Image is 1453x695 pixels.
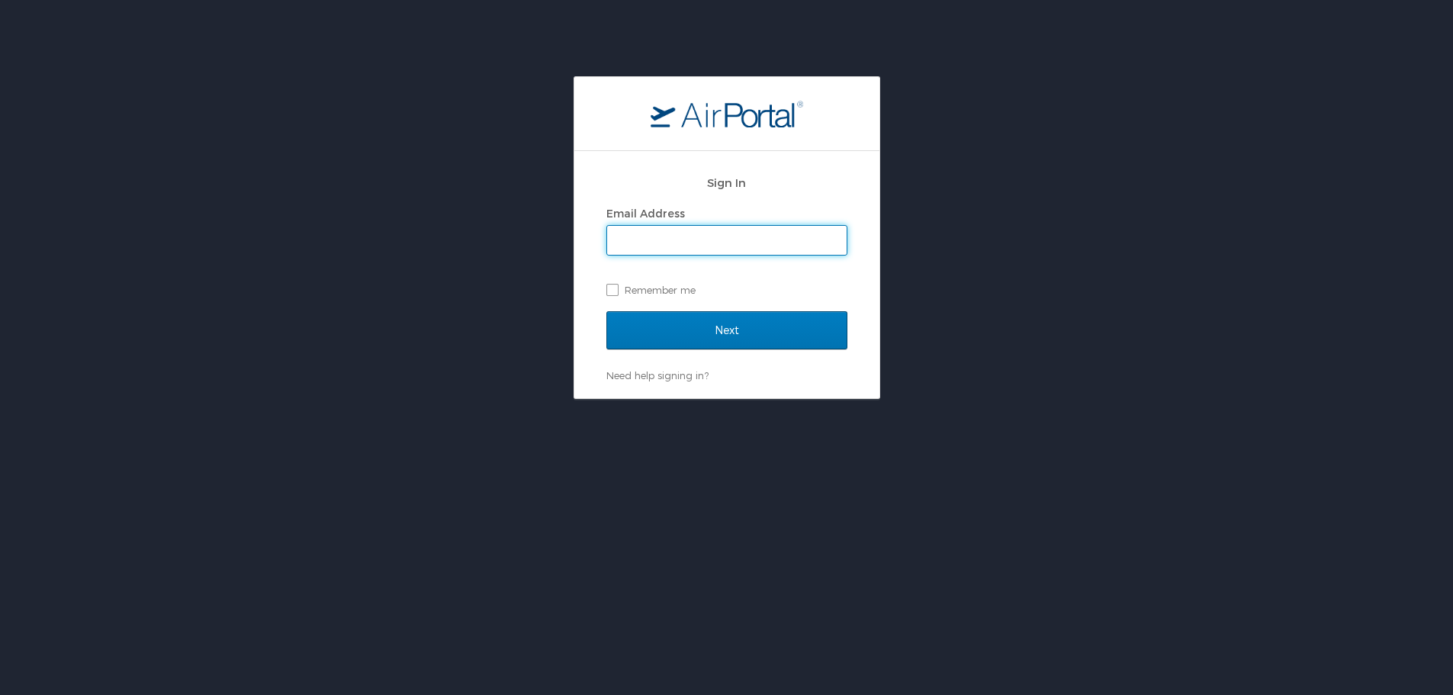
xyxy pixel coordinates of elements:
label: Email Address [606,207,685,220]
label: Remember me [606,278,847,301]
input: Next [606,311,847,349]
a: Need help signing in? [606,369,709,381]
h2: Sign In [606,174,847,191]
img: logo [651,100,803,127]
